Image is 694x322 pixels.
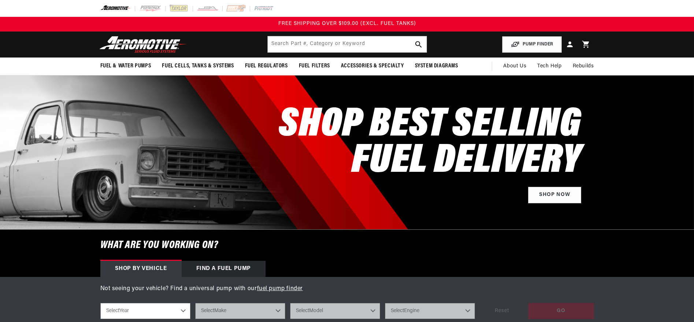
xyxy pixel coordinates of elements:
[82,230,612,261] h6: What are you working on?
[537,62,561,70] span: Tech Help
[156,58,239,75] summary: Fuel Cells, Tanks & Systems
[502,36,562,53] button: PUMP FINDER
[268,36,427,52] input: Search by Part Number, Category or Keyword
[195,303,285,319] select: Make
[97,36,189,53] img: Aeromotive
[100,284,594,294] p: Not seeing your vehicle? Find a universal pump with our
[95,58,157,75] summary: Fuel & Water Pumps
[100,261,182,277] div: Shop by vehicle
[503,63,526,69] span: About Us
[257,286,303,292] a: fuel pump finder
[415,62,458,70] span: System Diagrams
[299,62,330,70] span: Fuel Filters
[528,187,581,203] a: Shop Now
[293,58,335,75] summary: Fuel Filters
[498,58,532,75] a: About Us
[240,58,293,75] summary: Fuel Regulators
[567,58,600,75] summary: Rebuilds
[341,62,404,70] span: Accessories & Specialty
[182,261,266,277] div: Find a Fuel Pump
[100,62,151,70] span: Fuel & Water Pumps
[532,58,567,75] summary: Tech Help
[279,107,581,179] h2: SHOP BEST SELLING FUEL DELIVERY
[385,303,475,319] select: Engine
[100,303,190,319] select: Year
[409,58,464,75] summary: System Diagrams
[335,58,409,75] summary: Accessories & Specialty
[573,62,594,70] span: Rebuilds
[245,62,288,70] span: Fuel Regulators
[411,36,427,52] button: search button
[290,303,380,319] select: Model
[278,21,416,26] span: FREE SHIPPING OVER $109.00 (EXCL. FUEL TANKS)
[162,62,234,70] span: Fuel Cells, Tanks & Systems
